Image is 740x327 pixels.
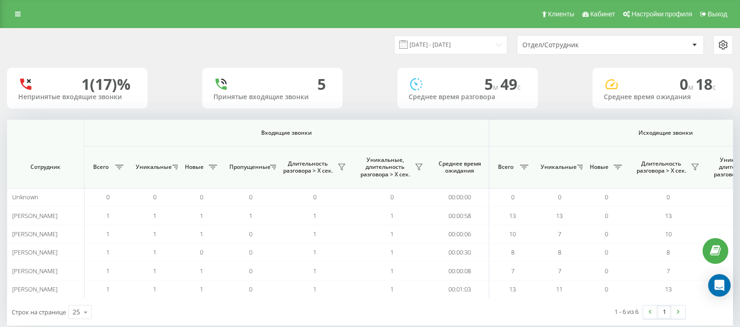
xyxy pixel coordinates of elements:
span: 1 [153,285,156,293]
span: 0 [249,248,252,256]
span: Среднее время ожидания [438,160,482,174]
span: 0 [313,193,316,201]
span: 1 [106,211,110,220]
span: 1 [153,211,156,220]
span: 0 [153,193,156,201]
span: м [688,82,696,92]
span: 5 [484,74,500,94]
span: 0 [249,267,252,275]
span: 8 [667,248,670,256]
span: 13 [509,285,516,293]
div: Среднее время разговора [409,93,527,101]
span: 1 [313,211,316,220]
span: 1 [390,285,394,293]
span: Всего [89,163,112,171]
span: 49 [500,74,521,94]
span: Пропущенные [229,163,267,171]
span: 1 [390,267,394,275]
span: 0 [249,193,252,201]
a: 1 [657,305,671,319]
span: 1 [153,248,156,256]
div: 5 [317,75,326,93]
span: 0 [558,193,561,201]
span: м [493,82,500,92]
span: Кабинет [590,10,615,18]
span: Новые [587,163,611,171]
span: 1 [200,211,203,220]
span: Входящие звонки [109,129,464,137]
div: Open Intercom Messenger [708,274,731,297]
td: 00:00:00 [431,188,489,206]
span: 1 [390,211,394,220]
span: 13 [556,211,563,220]
span: 1 [106,248,110,256]
span: 0 [680,74,696,94]
div: Непринятые входящие звонки [18,93,136,101]
span: 1 [106,230,110,238]
span: 0 [511,193,514,201]
span: 7 [558,230,561,238]
td: 00:00:58 [431,206,489,225]
span: 1 [313,248,316,256]
span: 1 [153,267,156,275]
span: Строк на странице [12,308,66,316]
div: 1 - 6 из 6 [615,307,638,316]
span: 7 [667,267,670,275]
span: Уникальные [136,163,169,171]
span: 13 [665,211,672,220]
span: 18 [696,74,716,94]
span: 10 [665,230,672,238]
span: 13 [509,211,516,220]
span: 1 [313,267,316,275]
span: Выход [708,10,727,18]
span: 0 [605,267,608,275]
span: 1 [390,230,394,238]
span: 10 [509,230,516,238]
td: 00:00:08 [431,262,489,280]
td: 00:00:30 [431,243,489,262]
span: [PERSON_NAME] [12,230,58,238]
span: Настройки профиля [631,10,692,18]
span: 1 [106,285,110,293]
span: 0 [605,193,608,201]
span: [PERSON_NAME] [12,267,58,275]
div: 1 (17)% [81,75,131,93]
td: 00:00:06 [431,225,489,243]
span: 7 [558,267,561,275]
div: Среднее время ожидания [604,93,722,101]
span: 0 [200,193,203,201]
span: 0 [605,285,608,293]
span: 0 [605,230,608,238]
span: 1 [106,267,110,275]
span: 0 [605,211,608,220]
span: Длительность разговора > Х сек. [634,160,688,174]
span: 1 [200,285,203,293]
span: 1 [200,230,203,238]
span: 0 [200,248,203,256]
span: 1 [390,248,394,256]
span: Клиенты [548,10,574,18]
span: Уникальные [541,163,574,171]
span: Всего [494,163,517,171]
span: c [517,82,521,92]
div: 25 [73,307,80,317]
span: Уникальные, длительность разговора > Х сек. [358,156,412,178]
span: 0 [106,193,110,201]
span: [PERSON_NAME] [12,248,58,256]
span: 7 [511,267,514,275]
span: 1 [249,211,252,220]
span: 13 [665,285,672,293]
span: 1 [313,230,316,238]
span: Длительность разговора > Х сек. [281,160,335,174]
span: c [712,82,716,92]
span: 0 [667,193,670,201]
span: 0 [390,193,394,201]
span: Новые [183,163,206,171]
span: [PERSON_NAME] [12,211,58,220]
span: 0 [249,285,252,293]
td: 00:01:03 [431,280,489,298]
span: 11 [556,285,563,293]
span: Сотрудник [15,163,76,171]
span: 1 [153,230,156,238]
span: [PERSON_NAME] [12,285,58,293]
